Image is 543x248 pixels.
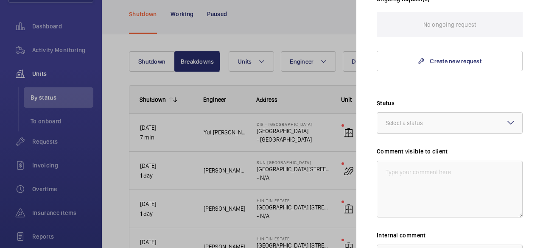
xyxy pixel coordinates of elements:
div: Select a status [386,119,444,127]
p: No ongoing request [423,12,476,37]
label: Comment visible to client [377,147,523,156]
a: Create new request [377,51,523,71]
label: Status [377,99,523,107]
label: Internal comment [377,231,523,240]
